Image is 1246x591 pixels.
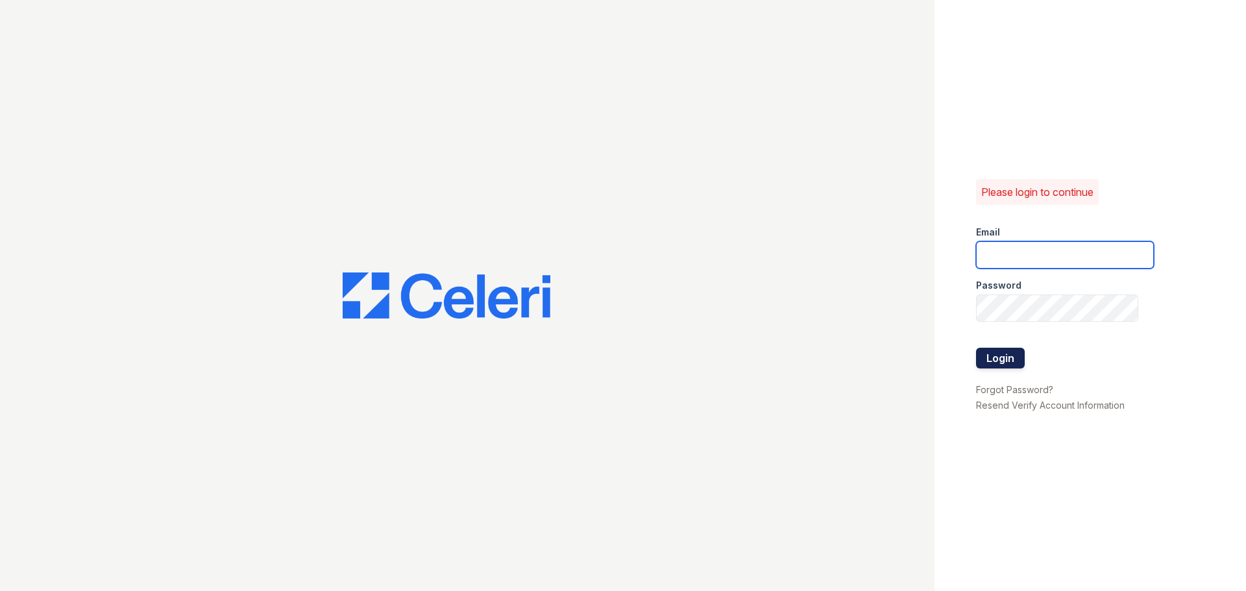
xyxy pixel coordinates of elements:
label: Email [976,226,1000,239]
label: Password [976,279,1021,292]
p: Please login to continue [981,184,1093,200]
a: Resend Verify Account Information [976,400,1125,411]
button: Login [976,348,1025,368]
img: CE_Logo_Blue-a8612792a0a2168367f1c8372b55b34899dd931a85d93a1a3d3e32e68fde9ad4.png [343,272,550,319]
a: Forgot Password? [976,384,1053,395]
